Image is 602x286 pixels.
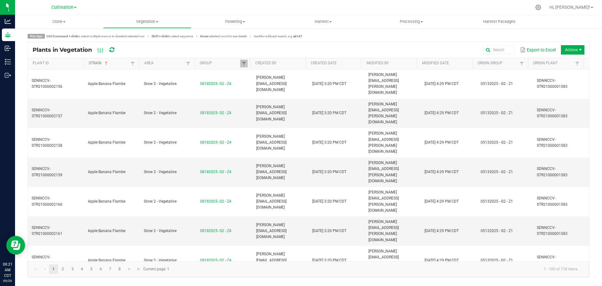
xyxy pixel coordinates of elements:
span: [DATE] 3:20 PM CDT [312,229,346,233]
a: Created DateSortable [311,61,359,66]
a: Filter [518,60,525,67]
a: 08182025- G2 - Z4 [200,229,231,233]
span: Grow 2 - Vegetative [144,140,177,145]
span: Grow 2 - Vegetative [144,229,177,233]
span: SDNNCCV-STR21000002160 [32,196,62,206]
span: 05132025 - G2 - Z1 [481,258,513,262]
span: [PERSON_NAME][EMAIL_ADDRESS][DOMAIN_NAME] [256,193,287,209]
span: [DATE] 3:20 PM CDT [312,140,346,145]
span: [DATE] 4:29 PM CDT [425,258,459,262]
span: Flowering [192,19,279,24]
li: Actions [561,45,584,55]
a: 08182025- G2 - Z4 [200,111,231,115]
span: [PERSON_NAME][EMAIL_ADDRESS][DOMAIN_NAME] [256,134,287,151]
span: 05132025 - G2 - Z1 [481,140,513,145]
a: Filter [240,60,248,67]
span: Apple Banana Flambe [88,229,125,233]
a: Go to the last page [134,264,143,274]
a: Clone [15,15,103,28]
span: [PERSON_NAME][EMAIL_ADDRESS][PERSON_NAME][DOMAIN_NAME] [368,249,399,272]
span: Apple Banana Flambe [88,258,125,262]
a: Flowering [191,15,279,28]
span: Apple Banana Flambe [88,140,125,145]
span: Harvest [279,19,367,24]
span: Go to the next page [127,267,132,272]
span: SDNNCCV-STR21000001583 [537,225,568,236]
span: 05132025 - G2 - Z1 [481,111,513,115]
span: Grow 2 - Vegetative [144,82,177,86]
span: [DATE] 4:29 PM CDT [425,82,459,86]
span: Processing [367,19,455,24]
a: Page 2 [58,264,67,274]
strong: Shift + click [151,34,168,38]
a: Page 4 [77,264,87,274]
span: [DATE] 3:20 PM CDT [312,199,346,204]
span: [PERSON_NAME][EMAIL_ADDRESS][DOMAIN_NAME] [256,252,287,268]
span: [PERSON_NAME][EMAIL_ADDRESS][DOMAIN_NAME] [256,164,287,180]
a: Filter [129,60,136,67]
span: Cultivation [51,5,73,10]
span: SDNNCCV-STR21000001583 [537,196,568,206]
input: Search [483,45,515,55]
strong: Hover [200,34,209,38]
a: Plant IDSortable [33,61,81,66]
inline-svg: Inbound [5,45,11,51]
a: 08182025- G2 - Z4 [200,258,231,262]
a: 08182025- G2 - Z4 [200,82,231,86]
a: Page 8 [115,264,124,274]
a: Modified DateSortable [422,61,470,66]
a: 08182025- G2 - Z4 [200,170,231,174]
kendo-pager: Current page: 1 [28,261,589,277]
span: [DATE] 3:20 PM CDT [312,170,346,174]
span: [PERSON_NAME][EMAIL_ADDRESS][PERSON_NAME][DOMAIN_NAME] [368,190,399,213]
span: SDNNCCV-STR21000002157 [32,108,62,118]
a: Page 7 [106,264,115,274]
a: Filter [184,60,192,67]
span: Grow 2 - Vegetative [144,111,177,115]
span: [DATE] 4:29 PM CDT [425,199,459,204]
span: SDNNCCV-STR21000002162 [32,255,62,265]
inline-svg: Inventory [5,59,11,65]
span: to select sequence [151,34,193,38]
span: [DATE] 4:29 PM CDT [425,229,459,233]
span: Apple Banana Flambe [88,170,125,174]
span: Vegetation [103,19,191,24]
span: Use for wildcard search, e.g. [254,34,302,38]
a: Page 5 [87,264,96,274]
span: Clone [15,19,103,24]
a: Origin GroupSortable [478,61,518,66]
span: [PERSON_NAME][EMAIL_ADDRESS][PERSON_NAME][DOMAIN_NAME] [368,102,399,124]
span: SDNNCCV-STR21000001583 [537,108,568,118]
kendo-pager-info: 1 - 100 of 718 items [173,264,583,274]
span: [DATE] 3:20 PM CDT [312,82,346,86]
span: [DATE] 4:29 PM CDT [425,111,459,115]
a: Filter [573,60,581,67]
span: 05132025 - G2 - Z1 [481,229,513,233]
a: Vegetation [103,15,191,28]
span: Apple Banana Flambe [88,82,125,86]
span: [DATE] 4:29 PM CDT [425,170,459,174]
a: GroupSortable [200,61,240,66]
a: Page 3 [68,264,77,274]
a: Page 6 [96,264,105,274]
span: | [193,34,200,39]
span: Grow 2 - Vegetative [144,170,177,174]
span: [PERSON_NAME][EMAIL_ADDRESS][PERSON_NAME][DOMAIN_NAME] [368,220,399,242]
button: Export to Excel [518,45,557,55]
div: Manage settings [534,4,542,10]
a: Created BySortable [255,61,304,66]
a: StrainSortable [89,61,129,66]
span: Pro tips [28,34,45,39]
span: SDNNCCV-STR21000002161 [32,225,62,236]
span: [DATE] 3:20 PM CDT [312,111,346,115]
a: Page 1 [49,264,58,274]
strong: ak%47 [293,34,302,38]
span: 05132025 - G2 - Z1 [481,170,513,174]
span: to select multiple rows or to deselect selected row [46,34,145,38]
span: SDNNCCV-STR21000001583 [537,255,568,265]
a: 08182025- G2 - Z4 [200,199,231,204]
a: 08182025- G2 - Z4 [200,140,231,145]
span: Sortable [104,61,109,66]
span: Harvest Packages [475,19,524,24]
